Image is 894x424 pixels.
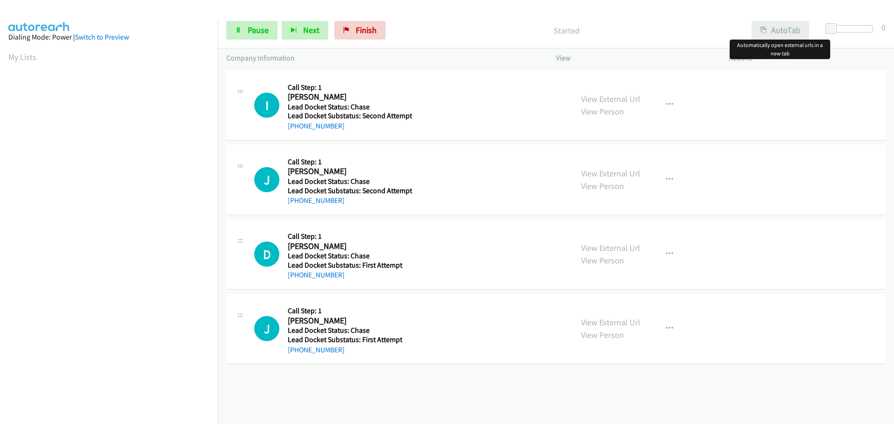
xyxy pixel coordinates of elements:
p: Actions [729,53,886,64]
a: Switch to Preview [75,33,129,41]
div: Automatically open external urls in a new tab [730,40,830,59]
h5: Call Step: 1 [288,306,409,316]
h5: Lead Docket Substatus: Second Attempt [288,111,412,121]
div: The call is yet to be attempted [254,316,279,341]
span: Pause [248,25,269,35]
h2: [PERSON_NAME] [288,92,409,102]
span: Finish [356,25,377,35]
a: [PHONE_NUMBER] [288,121,345,130]
h5: Lead Docket Substatus: First Attempt [288,335,409,344]
div: The call is yet to be attempted [254,242,279,267]
a: View External Url [581,317,640,328]
h1: J [254,167,279,192]
div: Dialing Mode: Power | [8,32,210,43]
h5: Lead Docket Status: Chase [288,102,412,112]
h5: Call Step: 1 [288,157,412,167]
a: View Person [581,255,624,266]
a: View Person [581,330,624,340]
h2: [PERSON_NAME] [288,166,409,177]
a: View Person [581,106,624,117]
button: Next [282,21,328,40]
h5: Lead Docket Substatus: First Attempt [288,261,409,270]
p: Started [398,24,735,37]
h5: Call Step: 1 [288,232,409,241]
p: View [556,53,712,64]
h1: I [254,93,279,118]
a: [PHONE_NUMBER] [288,270,345,279]
a: View External Url [581,242,640,253]
a: Pause [226,21,278,40]
h2: [PERSON_NAME] [288,241,409,252]
div: Delay between calls (in seconds) [830,25,873,33]
span: Next [303,25,319,35]
h5: Lead Docket Substatus: Second Attempt [288,186,412,195]
p: Company Information [226,53,539,64]
a: [PHONE_NUMBER] [288,345,345,354]
h2: [PERSON_NAME] [288,316,409,326]
a: [PHONE_NUMBER] [288,196,345,205]
h1: J [254,316,279,341]
div: 0 [881,21,886,34]
h5: Lead Docket Status: Chase [288,326,409,335]
a: View External Url [581,168,640,179]
a: My Lists [8,52,36,62]
div: The call is yet to be attempted [254,93,279,118]
h5: Lead Docket Status: Chase [288,177,412,186]
a: Finish [334,21,386,40]
h5: Call Step: 1 [288,83,412,92]
a: View External Url [581,94,640,104]
h1: D [254,242,279,267]
h5: Lead Docket Status: Chase [288,251,409,261]
a: View Person [581,181,624,191]
div: The call is yet to be attempted [254,167,279,192]
button: AutoTab [752,21,809,40]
